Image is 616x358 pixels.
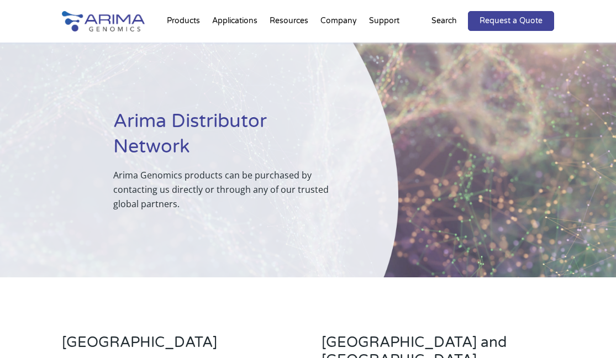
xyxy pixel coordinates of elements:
[431,14,457,28] p: Search
[62,11,145,31] img: Arima-Genomics-logo
[113,109,343,168] h1: Arima Distributor Network
[468,11,554,31] a: Request a Quote
[113,168,343,211] p: Arima Genomics products can be purchased by contacting us directly or through any of our trusted ...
